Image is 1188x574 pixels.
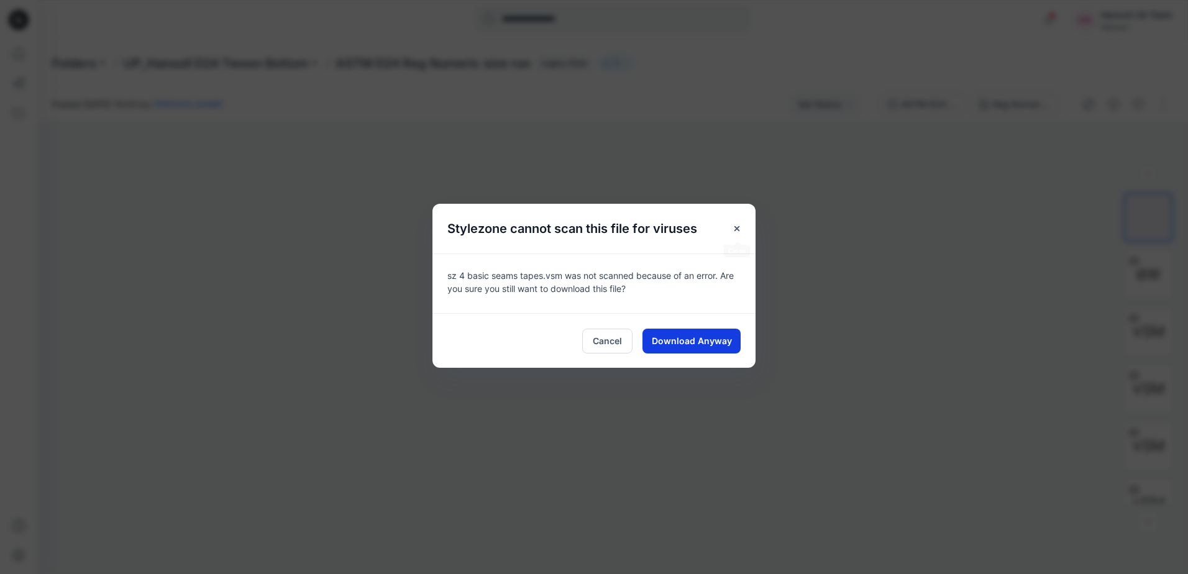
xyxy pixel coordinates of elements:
div: sz 4 basic seams tapes.vsm was not scanned because of an error. Are you sure you still want to do... [432,253,756,313]
span: Cancel [593,334,622,347]
span: Download Anyway [652,334,732,347]
button: Cancel [582,329,633,353]
button: Close [726,217,748,240]
button: Download Anyway [642,329,741,353]
h5: Stylezone cannot scan this file for viruses [432,204,712,253]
